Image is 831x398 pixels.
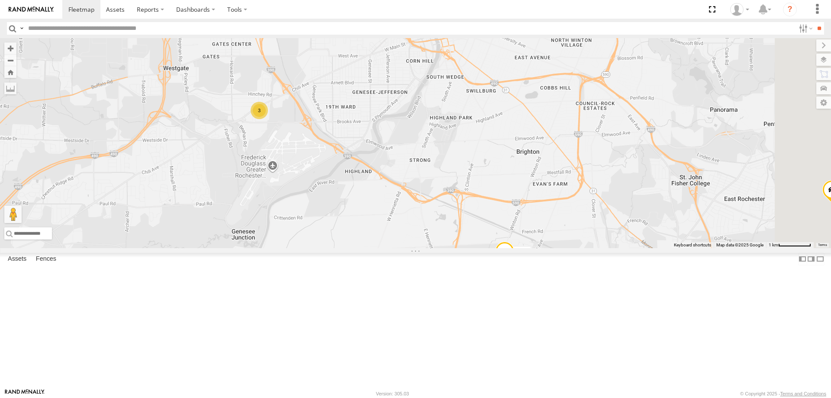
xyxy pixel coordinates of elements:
[5,389,45,398] a: Visit our Website
[766,242,814,248] button: Map Scale: 1 km per 72 pixels
[516,248,525,254] span: 192
[32,253,61,265] label: Fences
[674,242,711,248] button: Keyboard shortcuts
[816,97,831,109] label: Map Settings
[740,391,826,396] div: © Copyright 2025 -
[816,253,825,265] label: Hide Summary Table
[783,3,797,16] i: ?
[798,253,807,265] label: Dock Summary Table to the Left
[4,66,16,78] button: Zoom Home
[3,253,31,265] label: Assets
[818,243,827,247] a: Terms
[4,42,16,54] button: Zoom in
[9,6,54,13] img: rand-logo.svg
[807,253,815,265] label: Dock Summary Table to the Right
[251,102,268,119] div: 3
[769,243,778,247] span: 1 km
[376,391,409,396] div: Version: 305.03
[4,206,22,223] button: Drag Pegman onto the map to open Street View
[780,391,826,396] a: Terms and Conditions
[796,22,814,35] label: Search Filter Options
[18,22,25,35] label: Search Query
[716,243,763,247] span: Map data ©2025 Google
[727,3,752,16] div: David Steen
[4,82,16,94] label: Measure
[4,54,16,66] button: Zoom out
